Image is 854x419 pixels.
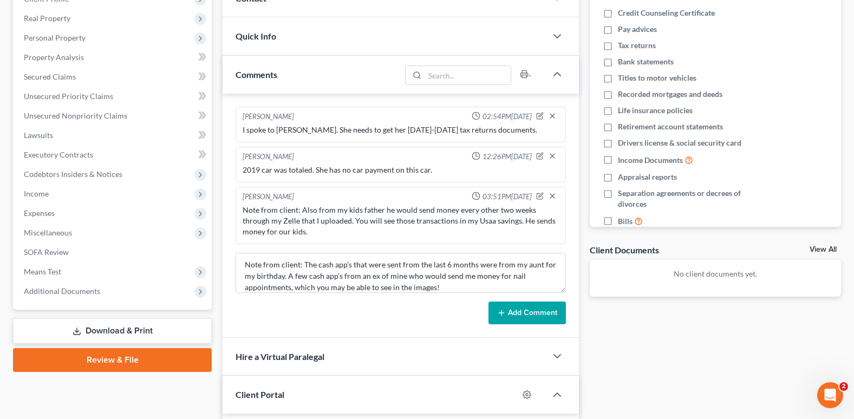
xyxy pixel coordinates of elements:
[15,48,212,67] a: Property Analysis
[618,8,715,18] span: Credit Counseling Certificate
[243,112,294,122] div: [PERSON_NAME]
[13,318,212,344] a: Download & Print
[24,130,53,140] span: Lawsuits
[618,138,741,148] span: Drivers license & social security card
[24,267,61,276] span: Means Test
[618,188,769,209] span: Separation agreements or decrees of divorces
[15,145,212,165] a: Executory Contracts
[15,126,212,145] a: Lawsuits
[425,66,511,84] input: Search...
[618,73,696,83] span: Titles to motor vehicles
[618,172,677,182] span: Appraisal reports
[236,31,276,41] span: Quick Info
[618,89,722,100] span: Recorded mortgages and deeds
[618,56,674,67] span: Bank statements
[243,165,559,175] div: 2019 car was totaled. She has no car payment on this car.
[24,286,100,296] span: Additional Documents
[15,243,212,262] a: SOFA Review
[483,192,532,202] span: 03:51PM[DATE]
[243,125,559,135] div: I spoke to [PERSON_NAME]. She needs to get her [DATE]-[DATE] tax returns documents.
[24,150,93,159] span: Executory Contracts
[810,246,837,253] a: View All
[24,247,69,257] span: SOFA Review
[618,216,633,227] span: Bills
[24,208,55,218] span: Expenses
[24,111,127,120] span: Unsecured Nonpriority Claims
[24,14,70,23] span: Real Property
[13,348,212,372] a: Review & File
[24,189,49,198] span: Income
[488,302,566,324] button: Add Comment
[243,205,559,237] div: Note from client: Also from my kids father he would send money every other two weeks through my Z...
[483,152,532,162] span: 12:26PM[DATE]
[15,106,212,126] a: Unsecured Nonpriority Claims
[24,91,113,101] span: Unsecured Priority Claims
[24,228,72,237] span: Miscellaneous
[618,24,657,35] span: Pay advices
[618,40,656,51] span: Tax returns
[839,382,848,391] span: 2
[598,269,832,279] p: No client documents yet.
[24,53,84,62] span: Property Analysis
[24,72,76,81] span: Secured Claims
[590,244,659,256] div: Client Documents
[243,192,294,202] div: [PERSON_NAME]
[236,351,324,362] span: Hire a Virtual Paralegal
[24,33,86,42] span: Personal Property
[15,87,212,106] a: Unsecured Priority Claims
[24,169,122,179] span: Codebtors Insiders & Notices
[236,389,284,400] span: Client Portal
[618,155,683,166] span: Income Documents
[483,112,532,122] span: 02:54PM[DATE]
[15,67,212,87] a: Secured Claims
[243,152,294,162] div: [PERSON_NAME]
[817,382,843,408] iframe: Intercom live chat
[618,121,723,132] span: Retirement account statements
[618,105,693,116] span: Life insurance policies
[236,69,277,80] span: Comments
